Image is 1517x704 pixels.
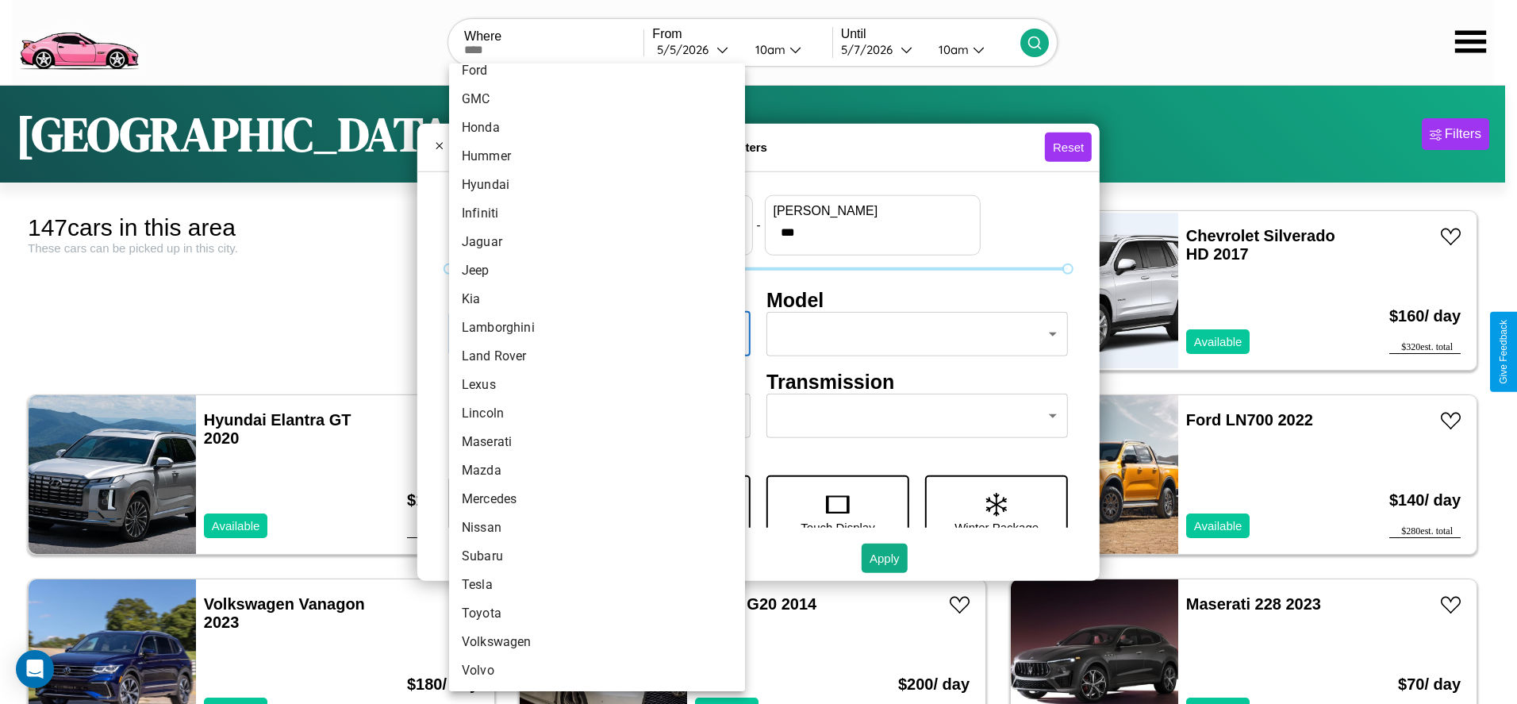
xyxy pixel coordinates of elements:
[449,456,745,485] li: Mazda
[449,171,745,199] li: Hyundai
[1498,320,1509,384] div: Give Feedback
[16,650,54,688] div: Open Intercom Messenger
[449,342,745,371] li: Land Rover
[449,228,745,256] li: Jaguar
[449,56,745,85] li: Ford
[449,199,745,228] li: Infiniti
[449,656,745,685] li: Volvo
[449,542,745,571] li: Subaru
[449,485,745,514] li: Mercedes
[449,85,745,113] li: GMC
[449,428,745,456] li: Maserati
[449,285,745,314] li: Kia
[449,142,745,171] li: Hummer
[449,628,745,656] li: Volkswagen
[449,314,745,342] li: Lamborghini
[449,399,745,428] li: Lincoln
[449,599,745,628] li: Toyota
[449,113,745,142] li: Honda
[449,371,745,399] li: Lexus
[449,256,745,285] li: Jeep
[449,514,745,542] li: Nissan
[449,571,745,599] li: Tesla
